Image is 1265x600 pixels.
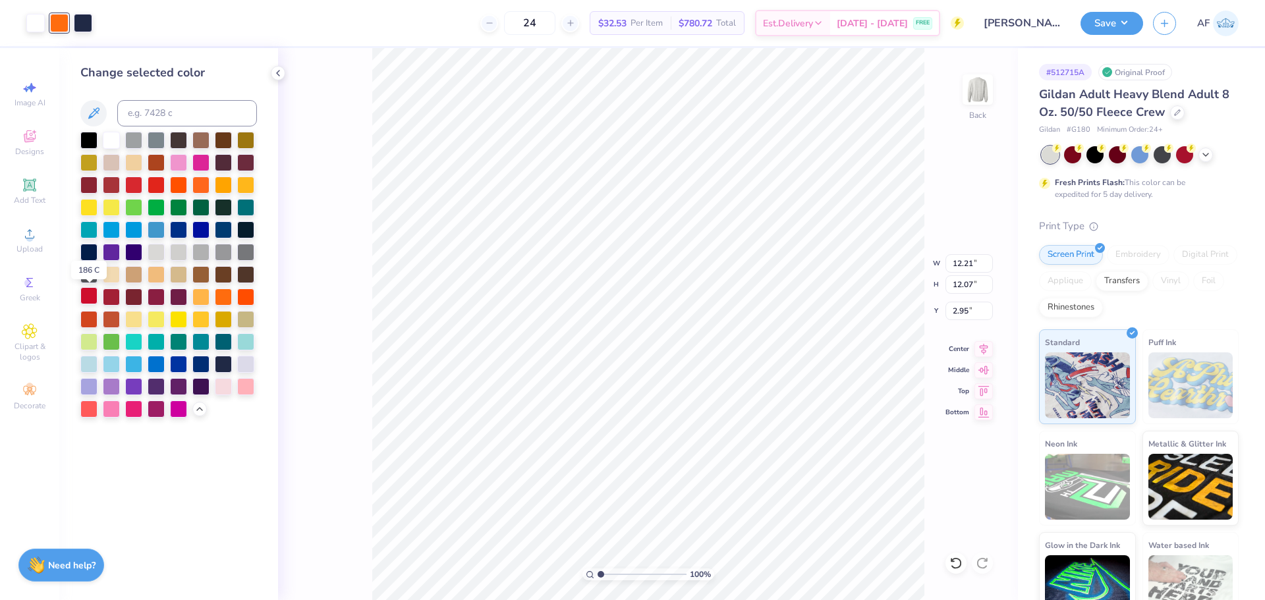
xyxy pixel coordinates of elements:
[1213,11,1239,36] img: Ana Francesca Bustamante
[1148,352,1233,418] img: Puff Ink
[1045,538,1120,552] span: Glow in the Dark Ink
[1039,298,1103,317] div: Rhinestones
[1045,437,1077,450] span: Neon Ink
[945,408,969,417] span: Bottom
[1039,64,1092,80] div: # 512715A
[1096,271,1148,291] div: Transfers
[945,366,969,375] span: Middle
[763,16,813,30] span: Est. Delivery
[1045,454,1130,520] img: Neon Ink
[504,11,555,35] input: – –
[1152,271,1189,291] div: Vinyl
[14,195,45,205] span: Add Text
[80,64,257,82] div: Change selected color
[974,10,1071,36] input: Untitled Design
[1039,245,1103,265] div: Screen Print
[716,16,736,30] span: Total
[1039,86,1229,120] span: Gildan Adult Heavy Blend Adult 8 Oz. 50/50 Fleece Crew
[1148,437,1226,450] span: Metallic & Glitter Ink
[7,341,53,362] span: Clipart & logos
[1148,335,1176,349] span: Puff Ink
[1193,271,1224,291] div: Foil
[945,344,969,354] span: Center
[1039,219,1239,234] div: Print Type
[1097,124,1163,136] span: Minimum Order: 24 +
[598,16,627,30] span: $32.53
[1055,177,1125,188] strong: Fresh Prints Flash:
[15,146,44,157] span: Designs
[1148,454,1233,520] img: Metallic & Glitter Ink
[1107,245,1169,265] div: Embroidery
[1081,12,1143,35] button: Save
[1039,271,1092,291] div: Applique
[631,16,663,30] span: Per Item
[16,244,43,254] span: Upload
[690,568,711,580] span: 100 %
[1055,177,1217,200] div: This color can be expedited for 5 day delivery.
[1197,11,1239,36] a: AF
[14,400,45,411] span: Decorate
[965,76,991,103] img: Back
[1045,352,1130,418] img: Standard
[71,261,107,279] div: 186 C
[1045,335,1080,349] span: Standard
[48,559,96,572] strong: Need help?
[117,100,257,126] input: e.g. 7428 c
[916,18,930,28] span: FREE
[969,109,986,121] div: Back
[1173,245,1237,265] div: Digital Print
[679,16,712,30] span: $780.72
[837,16,908,30] span: [DATE] - [DATE]
[20,292,40,303] span: Greek
[1039,124,1060,136] span: Gildan
[1148,538,1209,552] span: Water based Ink
[1067,124,1090,136] span: # G180
[945,387,969,396] span: Top
[1197,16,1210,31] span: AF
[14,97,45,108] span: Image AI
[1098,64,1172,80] div: Original Proof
